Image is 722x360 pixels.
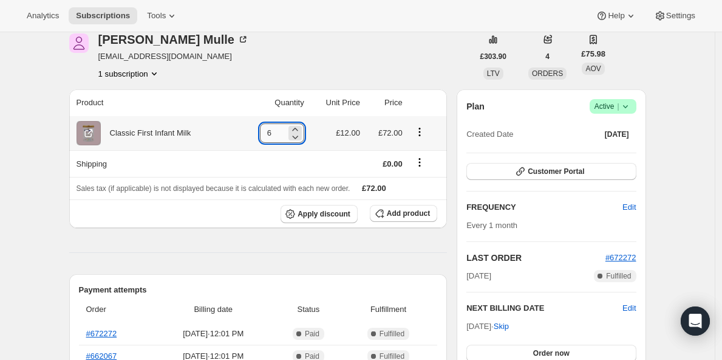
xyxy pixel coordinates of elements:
button: Help [588,7,644,24]
img: product img [77,121,101,145]
span: £75.98 [581,48,605,60]
span: Sales tax (if applicable) is not displayed because it is calculated with each new order. [77,184,350,193]
span: [DATE] · 12:01 PM [157,328,271,340]
button: Apply discount [281,205,358,223]
span: AOV [585,64,601,73]
span: Paid [305,329,319,339]
div: Open Intercom Messenger [681,306,710,336]
div: Classic First Infant Milk [101,127,191,139]
span: Every 1 month [466,221,517,230]
th: Shipping [69,150,239,177]
span: Created Date [466,128,513,140]
span: Add product [387,209,430,218]
div: [PERSON_NAME] Mulle [98,33,249,46]
a: #672272 [605,253,636,262]
h2: Payment attempts [79,284,438,296]
a: #672272 [86,329,117,338]
button: Product actions [98,67,160,80]
span: Tools [147,11,166,21]
th: Price [364,89,406,116]
span: [DATE] · [466,322,509,331]
span: £303.90 [480,52,506,61]
button: #672272 [605,252,636,264]
span: Frankie Mulle [69,33,89,53]
span: Active [594,100,632,112]
span: £72.00 [362,184,386,193]
span: Fulfillment [347,303,430,316]
span: Fulfilled [606,271,631,281]
span: LTV [487,69,500,78]
span: Analytics [27,11,59,21]
button: Edit [622,302,636,314]
h2: Plan [466,100,485,112]
button: Settings [647,7,703,24]
button: [DATE] [598,126,636,143]
button: Customer Portal [466,163,636,180]
span: Settings [666,11,695,21]
th: Quantity [238,89,308,116]
button: Shipping actions [410,156,429,169]
span: [DATE] [605,130,629,139]
button: Tools [140,7,185,24]
h2: FREQUENCY [466,201,622,213]
span: Customer Portal [528,167,584,176]
span: Help [608,11,624,21]
button: 4 [538,48,557,65]
span: Apply discount [298,209,350,219]
button: £303.90 [473,48,514,65]
th: Unit Price [308,89,364,116]
span: 4 [545,52,550,61]
button: Product actions [410,125,429,139]
span: Billing date [157,303,271,316]
th: Product [69,89,239,116]
button: Edit [615,198,643,217]
span: Order now [533,348,570,358]
span: Edit [622,201,636,213]
h2: LAST ORDER [466,252,605,264]
span: Skip [494,320,509,333]
button: Analytics [19,7,66,24]
button: Add product [370,205,437,222]
span: Subscriptions [76,11,130,21]
span: Status [278,303,339,316]
th: Order [79,296,153,323]
span: £0.00 [383,159,403,168]
span: ORDERS [532,69,563,78]
button: Skip [486,317,516,336]
span: £12.00 [336,128,360,137]
span: | [617,102,619,111]
span: Fulfilled [380,329,404,339]
h2: NEXT BILLING DATE [466,302,622,314]
span: [DATE] [466,270,491,282]
span: £72.00 [378,128,403,137]
button: Subscriptions [69,7,137,24]
span: [EMAIL_ADDRESS][DOMAIN_NAME] [98,50,249,63]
